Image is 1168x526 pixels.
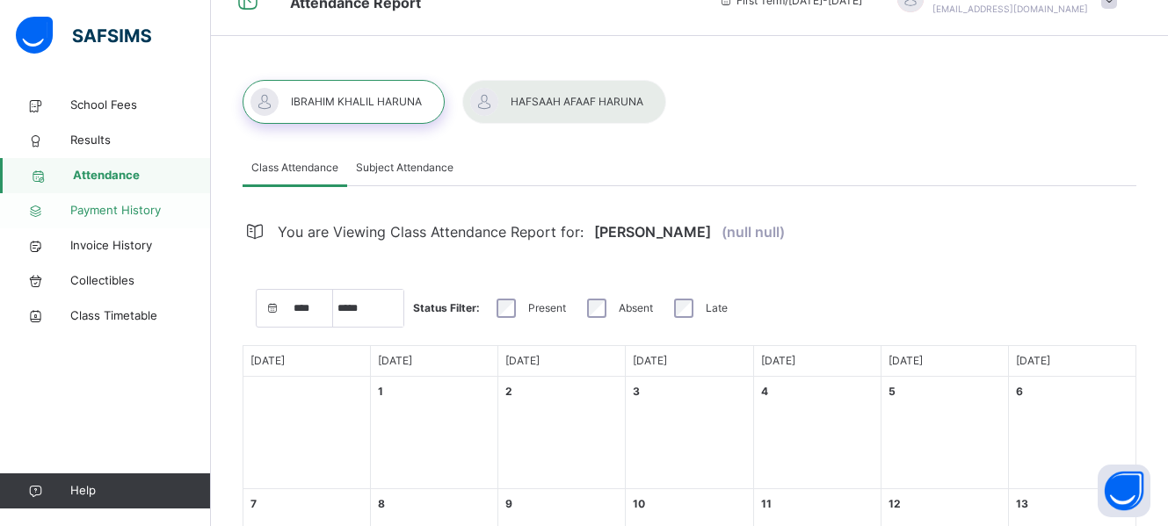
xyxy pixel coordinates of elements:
[619,300,653,316] label: Absent
[70,237,211,255] span: Invoice History
[70,482,210,500] span: Help
[1098,465,1150,517] button: Open asap
[626,377,753,489] div: Events for day 3
[378,384,383,400] div: 1
[16,17,151,54] img: safsims
[754,346,881,377] div: Day of Week
[243,346,371,377] div: Day of Week
[498,346,626,377] div: Day of Week
[633,384,640,400] div: 3
[73,167,211,184] span: Attendance
[761,384,768,400] div: 4
[413,300,480,316] span: Status Filter:
[498,377,626,489] div: Events for day 2
[371,377,498,489] div: Events for day 1
[70,272,211,290] span: Collectibles
[278,213,584,251] span: You are Viewing Class Attendance Report for:
[889,496,901,512] div: 12
[1009,377,1136,489] div: Events for day 6
[371,346,498,377] div: Day of Week
[70,202,211,220] span: Payment History
[706,300,728,316] label: Late
[70,97,211,114] span: School Fees
[528,300,566,316] label: Present
[881,377,1009,489] div: Events for day 5
[754,377,881,489] div: Events for day 4
[881,346,1009,377] div: Day of Week
[70,307,211,325] span: Class Timetable
[1009,346,1136,377] div: Day of Week
[1016,496,1028,512] div: 13
[356,160,453,176] span: Subject Attendance
[70,132,211,149] span: Results
[594,213,711,251] span: [PERSON_NAME]
[378,496,385,512] div: 8
[1016,384,1023,400] div: 6
[626,346,753,377] div: Day of Week
[761,496,772,512] div: 11
[505,384,512,400] div: 2
[633,496,645,512] div: 10
[889,384,896,400] div: 5
[722,213,785,251] span: (null null)
[932,4,1088,14] span: [EMAIL_ADDRESS][DOMAIN_NAME]
[251,160,338,176] span: Class Attendance
[250,496,257,512] div: 7
[505,496,512,512] div: 9
[243,377,371,489] div: Empty Day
